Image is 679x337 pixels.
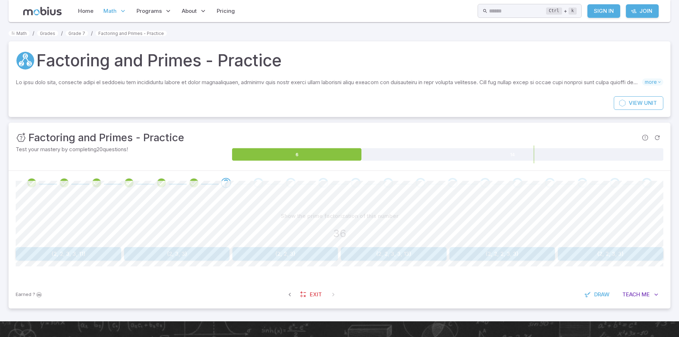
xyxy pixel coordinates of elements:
a: Grades [37,31,58,36]
div: Review your answer [156,178,166,188]
li: / [91,29,93,37]
button: {2, 2, 3, 3, 13} [341,247,446,261]
span: Draw [594,291,609,298]
a: Join [626,4,659,18]
a: Pricing [215,3,237,19]
span: View [629,99,643,107]
div: Go to the next question [642,178,652,188]
span: Exit [310,291,322,298]
a: Home [76,3,96,19]
span: Me [642,291,650,298]
div: Go to the next question [480,178,490,188]
div: Go to the next question [545,178,555,188]
a: Factoring and Primes - Practice [96,31,167,36]
div: Review your answer [59,178,69,188]
li: / [61,29,63,37]
nav: breadcrumb [9,29,670,37]
button: {2, 2, 2, 3, 3} [449,247,555,261]
span: About [182,7,197,15]
kbd: Ctrl [546,7,562,15]
span: Unit [644,99,657,107]
p: Sign In to earn Mobius dollars [16,291,43,298]
p: Show the prime factorization of this number [281,212,398,220]
a: ViewUnit [614,96,663,110]
h3: 36 [333,226,346,241]
a: Factors/Primes [16,51,35,70]
div: Go to the next question [448,178,458,188]
a: Grade 7 [66,31,88,36]
a: Exit [296,288,327,301]
a: Sign In [587,4,620,18]
div: Go to the next question [610,178,620,188]
p: Test your mastery by completing 20 questions! [16,145,231,153]
button: Draw [581,288,614,301]
button: {2, 2, 3} [232,247,338,261]
span: Programs [137,7,162,15]
div: Go to the next question [513,178,523,188]
div: Review your answer [27,178,37,188]
div: Go to the next question [351,178,361,188]
button: {2, 3, 3} [124,247,230,261]
div: Review your answer [92,178,102,188]
div: Review your answer [189,178,199,188]
span: Teach [622,291,640,298]
a: Math [9,31,30,36]
button: {2, 2, 3, 3, 11} [16,247,121,261]
span: Refresh Question [651,132,663,144]
h1: Factoring and Primes - Practice [36,48,282,73]
p: Lo ipsu dolo sita, consecte adipi el seddoeiu tem incididuntu labore et dolor magnaaliquaen, admi... [16,78,642,86]
div: + [546,7,577,15]
li: / [32,29,34,37]
kbd: k [569,7,577,15]
span: Report an issue with the question [639,132,651,144]
span: On Latest Question [327,288,340,301]
div: Review your answer [124,178,134,188]
div: Go to the next question [318,178,328,188]
div: Go to the next question [383,178,393,188]
span: Math [103,7,117,15]
div: Go to the next question [416,178,426,188]
span: Previous Question [283,288,296,301]
h3: Factoring and Primes - Practice [29,130,184,145]
div: Go to the next question [577,178,587,188]
span: ? [33,291,35,298]
button: {2, 2, 3, 3} [558,247,663,261]
div: Go to the next question [253,178,263,188]
button: TeachMe [617,288,663,301]
div: Go to the next question [286,178,296,188]
div: Go to the next question [221,178,231,188]
span: Earned [16,291,31,298]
